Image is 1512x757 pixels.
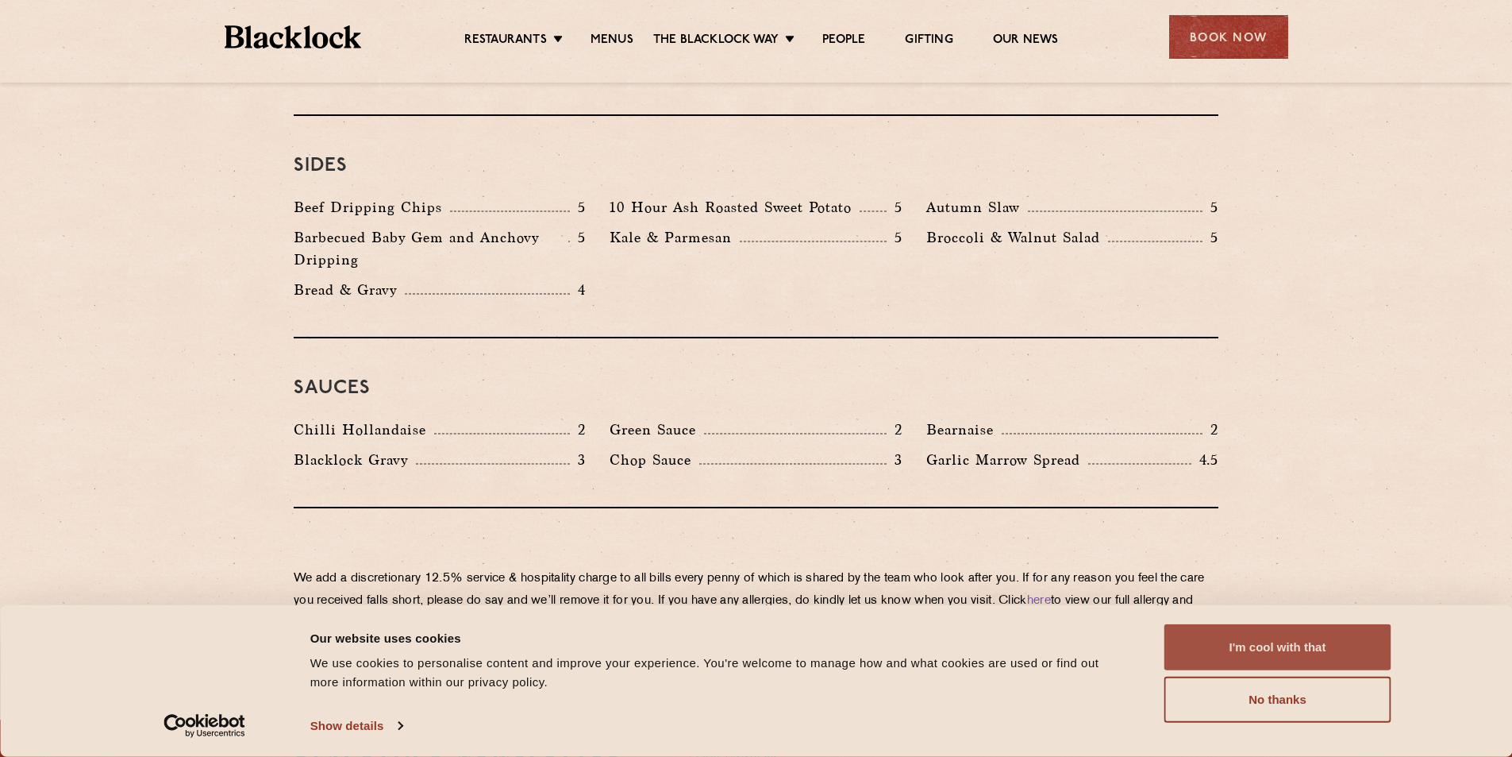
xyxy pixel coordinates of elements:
[294,419,434,441] p: Chilli Hollandaise
[926,196,1028,218] p: Autumn Slaw
[653,33,779,50] a: The Blacklock Way
[310,654,1129,692] div: We use cookies to personalise content and improve your experience. You're welcome to manage how a...
[570,280,586,300] p: 4
[294,196,450,218] p: Beef Dripping Chips
[1202,419,1218,440] p: 2
[294,449,416,471] p: Blacklock Gravy
[1202,197,1218,218] p: 5
[294,226,568,271] p: Barbecued Baby Gem and Anchovy Dripping
[1202,227,1218,248] p: 5
[822,33,865,50] a: People
[887,227,902,248] p: 5
[1027,595,1051,607] a: here
[610,419,704,441] p: Green Sauce
[1169,15,1288,59] div: Book Now
[570,197,586,218] p: 5
[1164,624,1391,670] button: I'm cool with that
[610,196,860,218] p: 10 Hour Ash Roasted Sweet Potato
[610,449,699,471] p: Chop Sauce
[294,568,1218,635] p: We add a discretionary 12.5% service & hospitality charge to all bills every penny of which is sh...
[926,449,1088,471] p: Garlic Marrow Spread
[464,33,547,50] a: Restaurants
[570,227,586,248] p: 5
[926,419,1002,441] p: Bearnaise
[310,714,402,738] a: Show details
[610,226,740,249] p: Kale & Parmesan
[310,628,1129,647] div: Our website uses cookies
[294,378,1218,399] h3: Sauces
[591,33,633,50] a: Menus
[294,279,405,301] p: Bread & Gravy
[570,450,586,470] p: 3
[887,419,902,440] p: 2
[294,156,1218,176] h3: Sides
[993,33,1059,50] a: Our News
[887,197,902,218] p: 5
[887,450,902,470] p: 3
[905,33,952,50] a: Gifting
[926,226,1108,249] p: Broccoli & Walnut Salad
[1164,677,1391,723] button: No thanks
[135,714,274,738] a: Usercentrics Cookiebot - opens in a new window
[570,419,586,440] p: 2
[225,25,362,48] img: BL_Textured_Logo-footer-cropped.svg
[1191,450,1218,470] p: 4.5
